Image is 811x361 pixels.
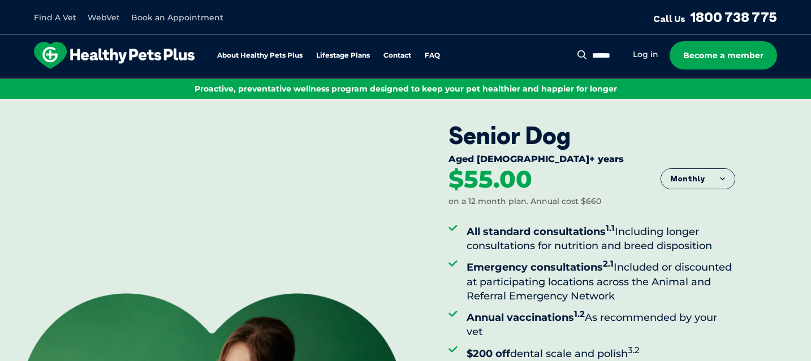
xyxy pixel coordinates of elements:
div: Senior Dog [448,121,735,150]
span: Proactive, preventative wellness program designed to keep your pet healthier and happier for longer [195,84,617,94]
a: Log in [633,49,658,60]
li: As recommended by your vet [467,307,735,339]
li: dental scale and polish [467,343,735,361]
li: Included or discounted at participating locations across the Animal and Referral Emergency Network [467,256,735,303]
a: Lifestage Plans [316,52,370,59]
sup: 3.2 [628,345,640,355]
button: Monthly [661,169,735,189]
span: Call Us [653,13,685,24]
strong: $200 off [467,347,510,360]
strong: Emergency consultations [467,261,614,273]
a: WebVet [88,12,120,23]
sup: 1.1 [606,223,615,233]
div: Aged [DEMOGRAPHIC_DATA]+ years [448,154,735,167]
div: on a 12 month plan. Annual cost $660 [448,196,601,207]
sup: 1.2 [574,308,585,319]
strong: All standard consultations [467,225,615,238]
button: Search [575,49,589,60]
a: About Healthy Pets Plus [217,52,303,59]
a: Call Us1800 738 775 [653,8,777,25]
sup: 2.1 [603,258,614,269]
a: Become a member [670,41,777,69]
img: hpp-logo [34,42,195,69]
strong: Annual vaccinations [467,311,585,324]
div: $55.00 [448,167,532,192]
li: Including longer consultations for nutrition and breed disposition [467,221,735,253]
a: Contact [383,52,411,59]
a: Book an Appointment [131,12,223,23]
a: FAQ [425,52,440,59]
a: Find A Vet [34,12,76,23]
